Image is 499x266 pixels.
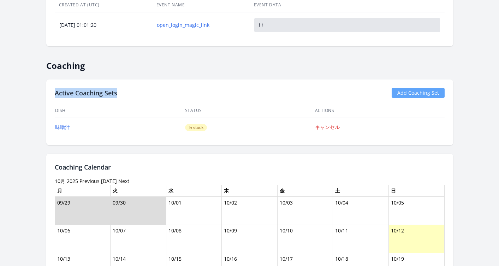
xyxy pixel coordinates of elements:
[111,185,166,197] th: 火
[315,104,445,118] th: Actions
[333,225,389,253] td: 10/11
[55,22,152,29] div: [DATE] 01:01:20
[388,185,444,197] th: 日
[222,185,278,197] th: 木
[185,104,315,118] th: Status
[79,178,100,184] a: Previous
[111,225,166,253] td: 10/07
[222,197,278,225] td: 10/02
[118,178,129,184] a: Next
[166,197,222,225] td: 10/01
[101,178,117,184] a: [DATE]
[111,197,166,225] td: 09/30
[185,124,207,131] span: In stock
[222,225,278,253] td: 10/09
[55,178,78,184] time: 10月 2025
[55,225,111,253] td: 10/06
[277,185,333,197] th: 金
[388,225,444,253] td: 10/12
[55,197,111,225] td: 09/29
[392,88,445,98] a: Add Coaching Set
[55,104,185,118] th: Dish
[55,124,70,130] a: 味噌汁
[254,18,440,32] pre: {}
[166,225,222,253] td: 10/08
[277,225,333,253] td: 10/10
[166,185,222,197] th: 水
[315,124,340,130] a: キャンセル
[55,88,117,98] h2: Active Coaching Sets
[333,197,389,225] td: 10/04
[55,162,445,172] h2: Coaching Calendar
[46,55,453,71] h2: Coaching
[55,185,111,197] th: 月
[157,22,245,29] a: open_login_magic_link
[333,185,389,197] th: 土
[388,197,444,225] td: 10/05
[277,197,333,225] td: 10/03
